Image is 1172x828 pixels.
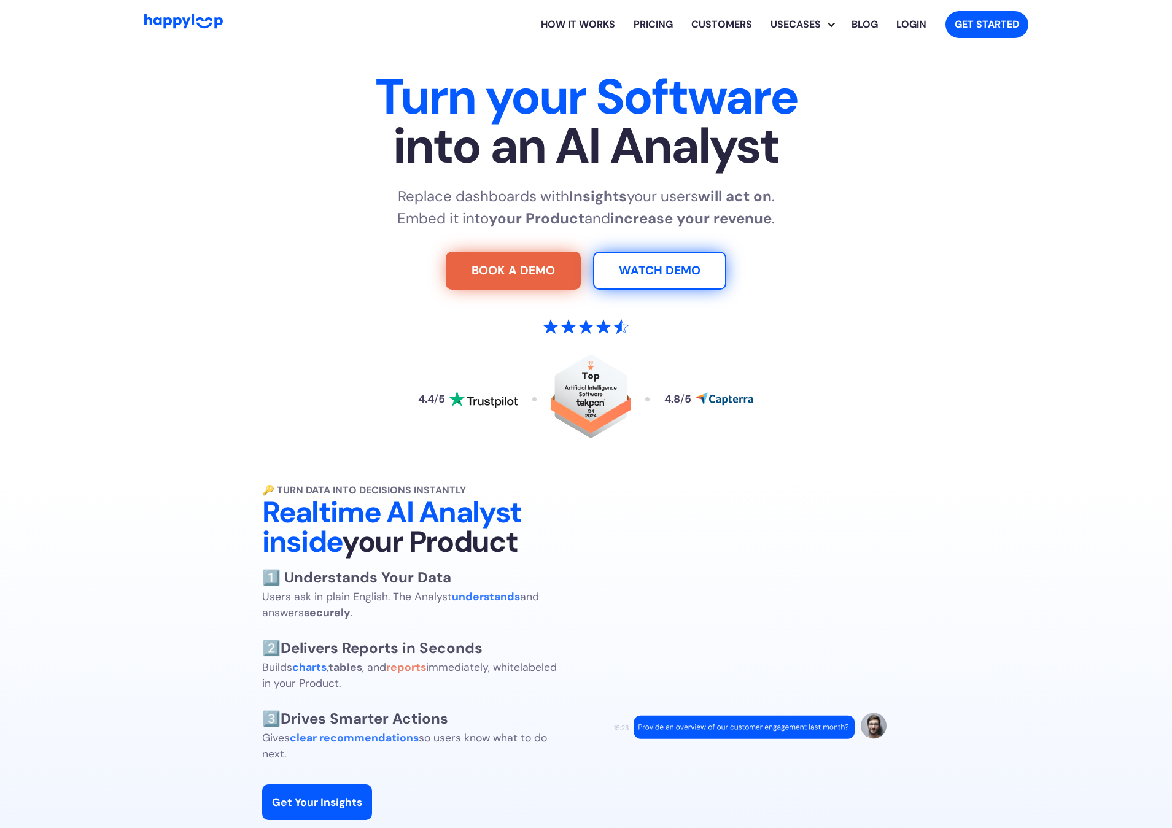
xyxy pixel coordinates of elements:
strong: your Product [489,209,584,228]
strong: Delivers Reports in Seconds [281,638,483,657]
span: into an AI Analyst [203,122,969,171]
strong: securely [304,606,351,619]
a: Go to Home Page [144,14,223,34]
h2: Realtime AI Analyst inside [262,498,574,557]
a: Learn how HappyLoop works [682,5,761,44]
a: Read reviews about HappyLoop on Capterra [664,392,754,406]
strong: Drives Smarter Actions [281,709,448,728]
p: Builds , , and immediately, whitelabeled in your Product. Gives so users know what to do next. [262,567,557,762]
h1: Turn your Software [203,72,969,171]
strong: understands [452,590,520,603]
div: 4.4 5 [418,394,445,405]
div: Get Your Insights [272,794,362,810]
div: Usecases [761,17,830,32]
span: your Product [342,522,518,561]
a: Get Your Insights [262,784,372,820]
strong: will act on [698,187,772,206]
strong: charts [292,660,327,674]
a: Watch Demo [593,252,726,290]
p: Replace dashboards with your users . Embed it into and . [397,185,775,230]
strong: reports [386,660,426,674]
div: Usecases [770,5,842,44]
a: View HappyLoop pricing plans [624,5,682,44]
strong: 🔑 Turn Data into Decisions Instantly [262,484,466,497]
strong: Insights [569,187,627,206]
a: Read reviews about HappyLoop on Trustpilot [418,391,518,408]
a: Learn how HappyLoop works [532,5,624,44]
strong: 1️⃣ Understands Your Data [262,568,451,587]
a: Read reviews about HappyLoop on Tekpon [551,355,631,444]
strong: increase your revenue [610,209,772,228]
span: / [434,392,438,406]
strong: clear recommendations [290,731,419,745]
span: Users ask in plain English. The Analyst and answers . [262,590,539,619]
a: Try For Free [446,252,581,290]
span: 2️⃣ [262,638,483,657]
a: Get started with HappyLoop [945,11,1028,38]
a: Log in to your HappyLoop account [887,5,936,44]
span: 3️⃣ [262,709,448,728]
div: Explore HappyLoop use cases [761,5,842,44]
img: HappyLoop Logo [144,14,223,28]
strong: tables [328,660,362,674]
span: / [680,392,685,406]
div: 4.8 5 [664,394,691,405]
a: Visit the HappyLoop blog for insights [842,5,887,44]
